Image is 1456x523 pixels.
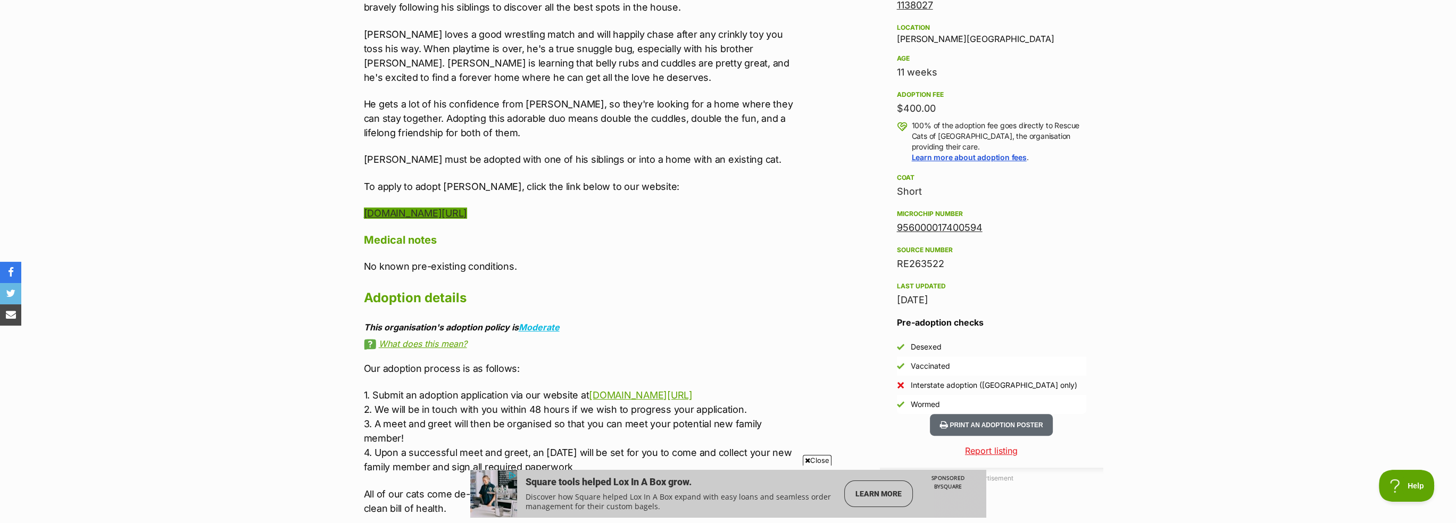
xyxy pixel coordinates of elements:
[897,21,1086,44] div: [PERSON_NAME][GEOGRAPHIC_DATA]
[364,27,803,85] p: [PERSON_NAME] loves a good wrestling match and will happily chase after any crinkly toy you toss ...
[364,322,803,332] div: This organisation's adoption policy is
[897,184,1086,199] div: Short
[589,389,692,401] a: [DOMAIN_NAME][URL]
[364,233,803,247] h4: Medical notes
[364,339,803,348] a: What does this mean?
[364,286,803,310] h2: Adoption details
[897,65,1086,80] div: 11 weeks
[897,173,1086,182] div: Coat
[911,361,950,371] div: Vaccinated
[364,361,803,376] p: Our adoption process is as follows:
[912,153,1027,162] a: Learn more about adoption fees
[364,97,803,140] p: He gets a lot of his confidence from [PERSON_NAME], so they're looking for a home where they can ...
[364,259,803,273] p: No known pre-existing conditions.
[911,380,1077,391] div: Interstate adoption ([GEOGRAPHIC_DATA] only)
[364,388,803,474] p: 1. Submit an adoption application via our website at 2. We will be in touch with you within 48 ho...
[897,246,1086,254] div: Source number
[1379,470,1435,502] iframe: Help Scout Beacon - Open
[897,23,1086,32] div: Location
[803,455,831,466] span: Close
[470,470,986,518] iframe: Advertisement
[897,381,904,389] img: No
[912,120,1086,163] p: 100% of the adoption fee goes directly to Rescue Cats of [GEOGRAPHIC_DATA], the organisation prov...
[364,179,803,194] p: To apply to adopt [PERSON_NAME], click the link below to our website:
[880,444,1103,457] a: Report listing
[897,101,1086,116] div: $400.00
[897,222,983,233] tcxspan: Call 956000017400594 via 3CX
[897,256,1086,271] div: RE263522
[897,210,1086,218] div: Microchip number
[911,342,942,352] div: Desexed
[897,90,1086,99] div: Adoption fee
[897,316,1086,329] h3: Pre-adoption checks
[519,322,560,333] a: Moderate
[897,343,904,351] img: Yes
[930,414,1052,436] button: Print an adoption poster
[897,293,1086,308] div: [DATE]
[364,487,803,516] p: All of our cats come de-sexed, vaccinated, microchipped, flea treated, worm treated and with a cl...
[364,207,467,219] a: [DOMAIN_NAME][URL]
[897,401,904,408] img: Yes
[897,54,1086,63] div: Age
[897,282,1086,290] div: Last updated
[364,152,803,167] p: [PERSON_NAME] must be adopted with one of his siblings or into a home with an existing cat.
[897,362,904,370] img: Yes
[911,399,940,410] div: Wormed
